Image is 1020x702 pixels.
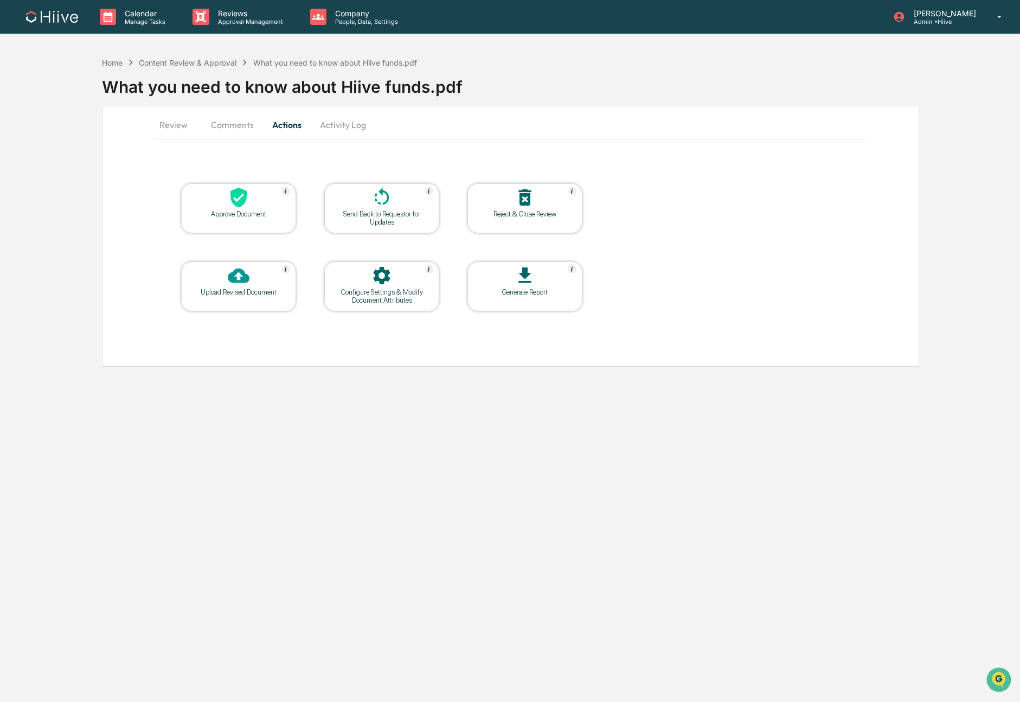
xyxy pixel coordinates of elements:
[326,18,403,25] p: People, Data, Settings
[568,265,576,273] img: Help
[281,187,290,195] img: Help
[184,86,197,99] button: Start new chat
[425,265,433,273] img: Help
[190,288,287,296] div: Upload Revised Document
[7,153,73,173] a: 🔎Data Lookup
[311,112,375,138] button: Activity Log
[153,112,202,138] button: Review
[79,138,87,146] div: 🗄️
[262,112,311,138] button: Actions
[26,11,78,23] img: logo
[11,23,197,40] p: How can we help?
[37,94,137,103] div: We're available if you need us!
[116,18,171,25] p: Manage Tasks
[253,58,417,67] div: What you need to know about Hiive funds.pdf
[139,58,236,67] div: Content Review & Approval
[905,9,981,18] p: [PERSON_NAME]
[102,58,123,67] div: Home
[108,184,131,192] span: Pylon
[281,265,290,273] img: Help
[425,187,433,195] img: Help
[202,112,262,138] button: Comments
[905,18,981,25] p: Admin • Hiive
[11,83,30,103] img: 1746055101610-c473b297-6a78-478c-a979-82029cc54cd1
[209,9,288,18] p: Reviews
[11,158,20,167] div: 🔎
[102,68,1020,97] div: What you need to know about Hiive funds.pdf
[7,132,74,152] a: 🖐️Preclearance
[28,49,179,61] input: Clear
[153,112,868,138] div: secondary tabs example
[37,83,178,94] div: Start new chat
[209,18,288,25] p: Approval Management
[190,210,287,218] div: Approve Document
[333,288,431,304] div: Configure Settings & Modify Document Attributes
[74,132,139,152] a: 🗄️Attestations
[333,210,431,226] div: Send Back to Requestor for Updates
[22,137,70,148] span: Preclearance
[89,137,134,148] span: Attestations
[476,210,574,218] div: Reject & Close Review
[326,9,403,18] p: Company
[985,666,1015,695] iframe: Open customer support
[476,288,574,296] div: Generate Report
[568,187,576,195] img: Help
[76,183,131,192] a: Powered byPylon
[22,157,68,168] span: Data Lookup
[116,9,171,18] p: Calendar
[11,138,20,146] div: 🖐️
